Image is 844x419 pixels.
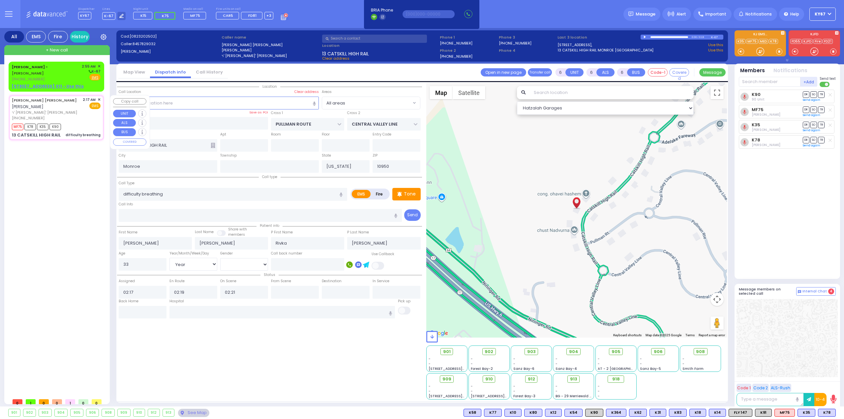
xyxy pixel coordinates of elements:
[796,287,836,296] button: Internal Chat 4
[429,356,431,361] span: -
[119,251,125,256] label: Age
[745,11,772,17] span: Notifications
[130,34,157,39] span: [0823202502]
[697,33,699,41] div: /
[162,13,169,18] span: K75
[556,356,558,361] span: -
[810,137,817,143] span: SO
[429,361,431,366] span: -
[485,376,493,382] span: 910
[471,384,473,389] span: -
[98,97,101,103] span: ✕
[429,394,491,399] span: [STREET_ADDRESS][PERSON_NAME]
[119,279,135,284] label: Assigned
[564,409,583,417] div: BLS
[190,13,200,18] span: MF75
[485,348,493,355] span: 902
[789,33,840,37] label: KJFD
[803,106,809,113] span: DR
[499,35,556,40] span: Phone 3
[113,138,146,146] button: COVERED
[12,64,48,76] a: [PERSON_NAME]
[752,142,780,147] span: Chaim Brach
[12,124,23,130] span: MF75
[89,103,101,109] span: EMS
[98,64,101,69] span: ✕
[88,69,101,74] span: K-67
[326,100,345,106] span: All areas
[249,110,268,115] label: Save as POI
[648,68,668,76] button: Code-1
[169,299,184,304] label: Hospital
[524,409,542,417] div: BLS
[752,127,780,132] span: Berish Feldman
[371,7,393,13] span: BRIA Phone
[598,394,634,399] div: -
[322,153,331,158] label: State
[513,356,515,361] span: -
[699,33,705,41] div: 0:19
[440,48,497,53] span: Phone 2
[119,181,135,186] label: Call Type
[78,399,88,404] span: 0
[803,128,820,132] a: Send again
[133,7,178,11] label: Night unit
[195,229,214,235] label: Last Name
[471,356,473,361] span: -
[774,409,795,417] div: ALS
[810,91,817,98] span: SO
[711,35,723,40] div: K-67
[55,409,68,416] div: 904
[729,409,752,417] div: FLY 147
[119,299,138,304] label: Back Home
[372,252,394,257] label: Use Callback
[564,409,583,417] div: K54
[545,409,562,417] div: BLS
[9,409,20,416] div: 901
[570,376,577,382] span: 913
[558,42,592,48] a: [STREET_ADDRESS],
[430,86,453,99] button: Show street map
[790,11,799,17] span: Help
[119,230,137,235] label: First Name
[169,251,217,256] div: Year/Month/Week/Day
[818,137,825,143] span: TR
[71,409,83,416] div: 905
[12,83,84,89] u: [STREET_ADDRESS] 011 - Use this
[710,86,724,99] button: Toggle fullscreen view
[828,288,834,294] span: 4
[513,361,515,366] span: -
[12,132,61,138] div: 13 CATSKILL HIGH RAIL
[113,119,136,127] button: ALS
[140,13,146,18] span: K15
[755,409,772,417] div: K91
[398,299,410,304] label: Pick up
[222,47,320,53] label: [PERSON_NAME]
[504,409,522,417] div: K10
[322,43,437,48] label: Location
[12,64,48,70] span: [PERSON_NAME] -
[556,394,592,399] span: BG - 29 Merriewold S.
[752,92,761,97] a: K90
[736,39,745,44] a: K35
[12,110,80,115] span: ר' [PERSON_NAME]' [PERSON_NAME]
[798,409,815,417] div: BLS
[803,122,809,128] span: DR
[803,91,809,98] span: DR
[12,104,44,109] span: [PERSON_NAME]
[471,389,473,394] span: -
[669,68,689,76] button: Covered
[429,389,431,394] span: -
[271,132,281,137] label: Room
[442,376,451,382] span: 909
[818,122,825,128] span: TR
[119,97,319,109] input: Search location here
[499,48,556,53] span: Phone 4
[12,115,45,121] span: [PHONE_NUMBER]
[803,98,820,102] a: Send again
[800,77,818,87] button: +Add
[404,191,416,197] p: Tone
[558,47,653,53] a: 13 CATSKILL HIGH RAIL MONROE [GEOGRAPHIC_DATA]
[13,399,22,404] span: 0
[78,7,95,11] label: Dispatcher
